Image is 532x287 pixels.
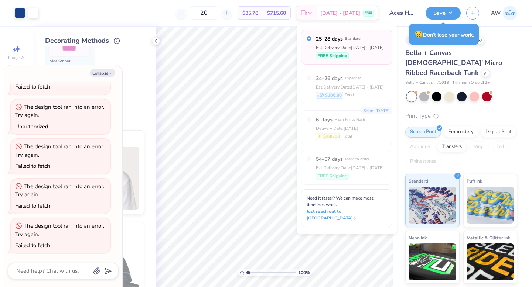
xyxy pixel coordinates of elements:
[492,141,509,152] div: Foil
[323,133,340,140] span: $285.00
[409,234,427,242] span: Neon Ink
[316,125,365,132] div: Delivery Date: [DATE]
[325,92,342,98] span: $106.80
[345,76,362,81] span: Expedited
[343,134,352,140] span: Total
[426,7,461,20] button: Save
[15,183,104,198] div: The design tool ran into an error. Try again.
[15,202,50,210] div: Failed to fetch
[405,141,435,152] div: Applique
[307,195,373,208] span: Need it faster? We can make most timelines work.
[190,6,218,20] input: – –
[15,103,104,119] div: The design tool ran into an error. Try again.
[298,269,310,276] span: 100 %
[409,187,456,224] img: Standard
[405,156,441,167] div: Rhinestones
[345,156,369,162] span: Made to order
[45,36,144,46] div: Decorating Methods
[90,69,115,77] button: Collapse
[384,6,420,20] input: Untitled Design
[15,162,50,170] div: Failed to fetch
[437,141,467,152] div: Transfers
[365,10,372,15] span: FREE
[316,44,384,51] div: Est. Delivery Date: [DATE] - [DATE]
[453,80,490,86] span: Minimum Order: 12 +
[335,117,365,122] span: Fresh Prints Flash
[414,30,423,39] span: 😥
[469,141,490,152] div: Vinyl
[48,58,90,64] div: Side Stripes
[267,9,286,17] span: $715.60
[320,9,360,17] span: [DATE] - [DATE]
[405,112,517,120] div: Print Type
[316,155,343,163] span: 54–57 days
[15,242,50,249] div: Failed to fetch
[15,222,104,238] div: The design tool ran into an error. Try again.
[436,80,449,86] span: # 1019
[15,123,48,130] div: Unauthorized
[316,116,332,124] span: 6 Days
[345,36,361,41] span: Standard
[467,187,514,224] img: Puff Ink
[307,208,387,221] span: Just reach out to [GEOGRAPHIC_DATA]
[491,6,517,20] a: AW
[15,83,50,90] div: Failed to fetch
[405,48,502,77] span: Bella + Canvas [DEMOGRAPHIC_DATA]' Micro Ribbed Racerback Tank
[491,9,501,17] span: AW
[443,127,478,138] div: Embroidery
[345,92,354,98] span: Total
[242,9,258,17] span: $35.78
[503,6,517,20] img: Ada Wolfe
[409,243,456,280] img: Neon Ink
[316,84,384,90] div: Est. Delivery Date: [DATE] - [DATE]
[316,165,384,171] div: Est. Delivery Date: [DATE] - [DATE]
[481,127,516,138] div: Digital Print
[405,127,441,138] div: Screen Print
[467,243,514,280] img: Metallic & Glitter Ink
[8,55,25,60] span: Image AI
[405,80,433,86] span: Bella + Canvas
[409,24,479,45] div: Don’t lose your work.
[15,143,104,159] div: The design tool ran into an error. Try again.
[405,36,435,45] div: # 513952A
[316,35,343,43] span: 25–28 days
[316,75,343,82] span: 24–26 days
[467,234,510,242] span: Metallic & Glitter Ink
[317,52,347,59] span: FREE Shipping
[317,173,347,179] span: FREE Shipping
[409,177,428,185] span: Standard
[467,177,482,185] span: Puff Ink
